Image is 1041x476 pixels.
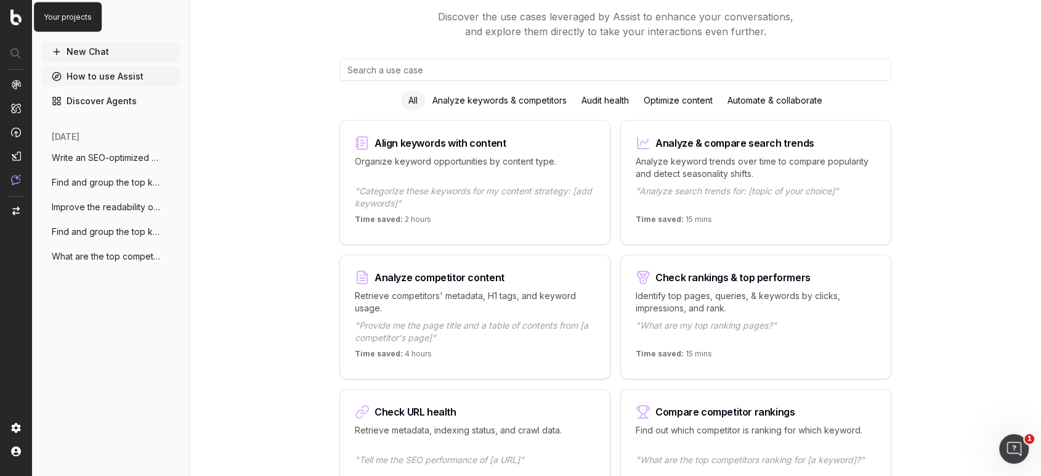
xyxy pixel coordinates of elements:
p: 2 hours [355,215,431,229]
a: Discover Agents [42,91,180,111]
span: [DATE] [52,131,79,143]
p: "Analyze search trends for: [topic of your choice]" [636,185,876,210]
span: Time saved: [636,215,684,224]
p: Discover the use cases leveraged by Assist to enhance your conversations, and explore them direct... [190,9,1041,39]
button: Improve the readability of [URL] [42,197,180,217]
div: Analyze competitor content [375,273,504,282]
p: Find out which competitor is ranking for which keyword. [636,424,876,449]
p: Retrieve competitors' metadata, H1 tags, and keyword usage. [355,290,595,314]
img: Studio [11,151,21,161]
div: Check rankings & top performers [655,273,811,282]
p: Organize keyword opportunities by content type. [355,155,595,180]
span: Improve the readability of [URL] [52,201,160,213]
p: "Provide me the page title and a table of contents from [a competitor's page]" [355,319,595,344]
span: Time saved: [355,349,403,358]
img: Analytics [11,80,21,89]
p: 15 mins [636,215,712,229]
p: 15 mins [636,349,712,364]
div: Analyze keywords & competitors [425,91,574,110]
div: All [401,91,425,110]
button: New Chat [42,42,180,62]
span: Time saved: [636,349,684,358]
img: Assist [11,174,21,185]
div: Optimize content [636,91,720,110]
p: Analyze keyword trends over time to compare popularity and detect seasonality shifts. [636,155,876,180]
iframe: Intercom live chat [999,434,1029,464]
p: "What are my top ranking pages?" [636,319,876,344]
p: Your projects [44,12,92,22]
img: Activation [11,127,21,137]
button: Find and group the top keywords for nyc [42,173,180,192]
a: How to use Assist [42,67,180,86]
span: Find and group the top keywords for land [52,226,160,238]
span: Find and group the top keywords for nyc [52,176,160,189]
img: Botify logo [10,9,22,25]
div: Check URL health [375,407,456,417]
div: Analyze & compare search trends [655,138,814,148]
div: Align keywords with content [375,138,506,148]
p: Retrieve metadata, indexing status, and crawl data. [355,424,595,449]
button: Write an SEO-optimized article about nyc [42,148,180,168]
p: 4 hours [355,349,432,364]
button: What are the top competitors ranking for [42,247,180,266]
div: Compare competitor rankings [655,407,795,417]
button: Assist [47,10,175,27]
span: What are the top competitors ranking for [52,250,160,263]
p: Identify top pages, queries, & keywords by clicks, impressions, and rank. [636,290,876,314]
span: Time saved: [355,215,403,224]
span: Write an SEO-optimized article about nyc [52,152,160,164]
div: Automate & collaborate [720,91,830,110]
img: Intelligence [11,103,21,113]
img: Switch project [12,207,20,215]
span: 1 [1024,434,1034,444]
p: "Categorize these keywords for my content strategy: [add keywords]" [355,185,595,210]
div: Audit health [574,91,636,110]
input: Search a use case [339,59,891,81]
img: My account [11,446,21,456]
img: Setting [11,423,21,433]
button: Find and group the top keywords for land [42,222,180,242]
